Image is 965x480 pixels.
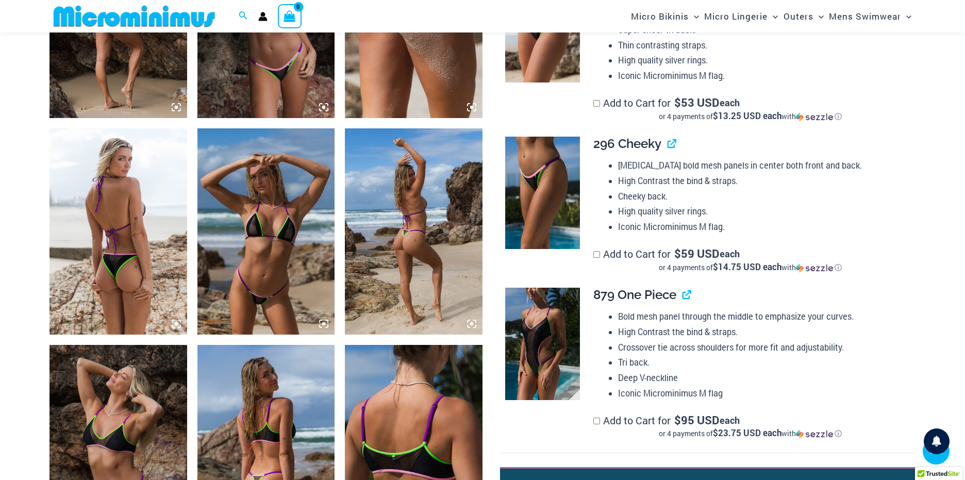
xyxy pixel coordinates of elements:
a: Account icon link [258,12,268,21]
li: Thin contrasting straps. [618,38,907,53]
span: $14.75 USD each [713,261,781,273]
li: Deep V-neckline [618,370,907,386]
span: $ [674,95,681,110]
span: 879 One Piece [593,287,676,302]
li: Iconic Microminimus M flag. [618,68,907,84]
div: or 4 payments of$14.75 USD eachwithSezzle Click to learn more about Sezzle [593,262,907,273]
a: OutersMenu ToggleMenu Toggle [781,3,826,29]
img: Reckless Neon Crush Black Neon 306 Tri Top 466 Thong [345,128,482,335]
div: or 4 payments of$13.25 USD eachwithSezzle Click to learn more about Sezzle [593,111,907,122]
span: 59 USD [674,249,719,259]
a: Micro LingerieMenu ToggleMenu Toggle [702,3,780,29]
span: Menu Toggle [689,3,699,29]
input: Add to Cart for$95 USD eachor 4 payments of$23.75 USD eachwithSezzle Click to learn more about Se... [593,418,600,424]
span: $23.75 USD each [713,427,781,439]
img: Sezzle [796,112,833,122]
span: Mens Swimwear [829,3,901,29]
label: Add to Cart for [593,413,907,439]
span: Menu Toggle [901,3,911,29]
span: $13.25 USD each [713,110,781,122]
input: Add to Cart for$53 USD eachor 4 payments of$13.25 USD eachwithSezzle Click to learn more about Se... [593,100,600,107]
div: or 4 payments of with [593,428,907,439]
a: Micro BikinisMenu ToggleMenu Toggle [628,3,702,29]
img: MM SHOP LOGO FLAT [49,5,219,28]
span: Outers [784,3,813,29]
li: High Contrast the bind & straps. [618,173,907,189]
span: 53 USD [674,97,719,108]
li: Iconic Microminimus M flag. [618,219,907,235]
a: Search icon link [239,10,248,23]
label: Add to Cart for [593,247,907,273]
img: Reckless Neon Crush Black Neon 306 Tri Top 466 Thong [197,128,335,335]
li: Crossover tie across shoulders for more fit and adjustability. [618,340,907,355]
span: Menu Toggle [768,3,778,29]
nav: Site Navigation [627,2,916,31]
span: each [720,249,740,259]
span: Micro Bikinis [631,3,689,29]
li: [MEDICAL_DATA] bold mesh panels in center both front and back. [618,158,907,173]
span: 296 Cheeky [593,136,661,151]
div: or 4 payments of with [593,111,907,122]
div: or 4 payments of$23.75 USD eachwithSezzle Click to learn more about Sezzle [593,428,907,439]
span: Menu Toggle [813,3,824,29]
li: High Contrast the bind & straps. [618,324,907,340]
span: each [720,415,740,425]
img: Reckless Neon Crush Black Neon 879 One Piece [505,288,580,400]
img: Reckless Neon Crush Black Neon 296 Cheeky [505,137,580,249]
a: Mens SwimwearMenu ToggleMenu Toggle [826,3,914,29]
input: Add to Cart for$59 USD eachor 4 payments of$14.75 USD eachwithSezzle Click to learn more about Se... [593,251,600,258]
img: Sezzle [796,429,833,439]
label: Add to Cart for [593,96,907,122]
span: $ [674,246,681,261]
li: Iconic Microminimus M flag [618,386,907,401]
span: 95 USD [674,415,719,425]
li: Cheeky back. [618,189,907,204]
img: Reckless Neon Crush Black Neon 306 Tri Top 296 Cheeky [49,128,187,335]
li: Bold mesh panel through the middle to emphasize your curves. [618,309,907,324]
li: High quality silver rings. [618,53,907,68]
li: Tri back. [618,355,907,370]
span: each [720,97,740,108]
span: $ [674,412,681,427]
li: High quality silver rings. [618,204,907,219]
a: View Shopping Cart, empty [278,4,302,28]
div: or 4 payments of with [593,262,907,273]
span: Micro Lingerie [704,3,768,29]
img: Sezzle [796,263,833,273]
